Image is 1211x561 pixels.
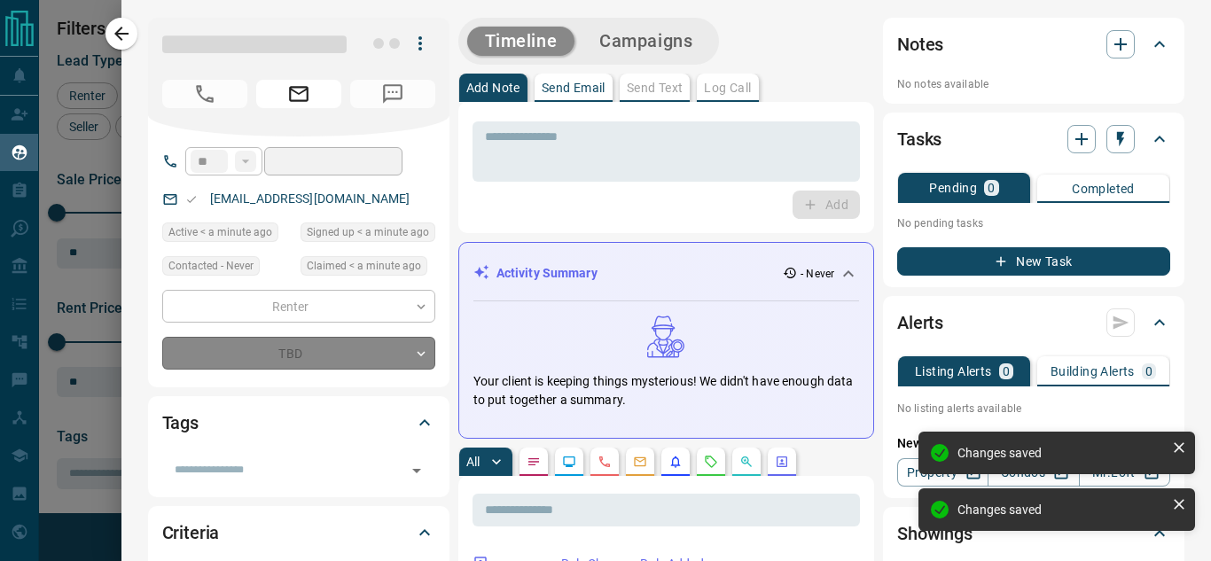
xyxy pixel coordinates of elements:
svg: Listing Alerts [668,455,683,469]
div: Showings [897,512,1170,555]
div: Changes saved [957,446,1165,460]
p: Your client is keeping things mysterious! We didn't have enough data to put together a summary. [473,372,859,409]
span: No Number [162,80,247,108]
svg: Lead Browsing Activity [562,455,576,469]
div: Activity Summary- Never [473,257,859,290]
p: - Never [801,266,834,282]
div: Tasks [897,118,1170,160]
p: New Alert: [897,434,1170,453]
div: Notes [897,23,1170,66]
span: No Number [350,80,435,108]
p: All [466,456,480,468]
p: Send Email [542,82,605,94]
h2: Tasks [897,125,941,153]
svg: Notes [527,455,541,469]
p: Add Note [466,82,520,94]
div: Tue Oct 14 2025 [162,222,292,247]
p: 0 [1003,365,1010,378]
a: [EMAIL_ADDRESS][DOMAIN_NAME] [210,191,410,206]
svg: Opportunities [739,455,754,469]
span: Email [256,80,341,108]
h2: Criteria [162,518,220,547]
h2: Showings [897,519,973,548]
div: Tags [162,401,435,444]
div: Renter [162,290,435,323]
div: Tue Oct 14 2025 [301,256,435,281]
p: No listing alerts available [897,401,1170,417]
div: Alerts [897,301,1170,344]
p: 0 [1145,365,1152,378]
svg: Emails [633,455,647,469]
h2: Tags [162,409,199,437]
button: New Task [897,247,1170,276]
svg: Calls [598,455,612,469]
div: Criteria [162,511,435,554]
p: No notes available [897,76,1170,92]
span: Contacted - Never [168,257,254,275]
p: Pending [929,182,977,194]
svg: Requests [704,455,718,469]
svg: Email Valid [185,193,198,206]
h2: Alerts [897,308,943,337]
div: Changes saved [957,503,1165,517]
button: Open [404,458,429,483]
span: Signed up < a minute ago [307,223,429,241]
button: Campaigns [582,27,710,56]
svg: Agent Actions [775,455,789,469]
button: Timeline [467,27,575,56]
div: TBD [162,337,435,370]
p: Completed [1072,183,1135,195]
p: 0 [988,182,995,194]
div: Tue Oct 14 2025 [301,222,435,247]
p: Listing Alerts [915,365,992,378]
h2: Notes [897,30,943,58]
p: Building Alerts [1051,365,1135,378]
a: Property [897,458,988,487]
p: Activity Summary [496,264,598,283]
p: No pending tasks [897,210,1170,237]
span: Active < a minute ago [168,223,272,241]
span: Claimed < a minute ago [307,257,421,275]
